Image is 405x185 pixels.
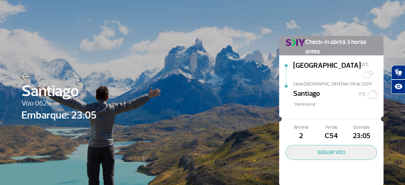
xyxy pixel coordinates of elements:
button: SEGUIR VOO [286,145,377,160]
span: Santiago [22,79,97,103]
span: C54 [316,131,346,142]
span: Portão [316,124,346,131]
span: Estimado [347,124,377,131]
button: Abrir recursos assistivos. [391,79,405,94]
span: Terminal [286,124,316,131]
span: [GEOGRAPHIC_DATA] [293,60,361,81]
span: Check-in abrirá 3 horas antes [305,36,377,56]
div: Plugin de acessibilidade da Hand Talk. [391,65,405,94]
span: 2 [286,131,316,142]
span: *Horáro local [293,101,383,107]
span: Santiago [293,88,320,101]
span: Embarque: 23:05 [22,107,97,123]
img: Muitas nuvens [361,67,374,80]
span: 23:05 [347,131,377,142]
span: Voo 0625 [22,98,97,109]
span: 22°C [361,62,369,67]
button: Abrir tradutor de língua de sinais. [391,65,405,79]
img: Céu limpo [366,88,379,101]
span: 11°C [359,92,366,97]
span: Sai de [GEOGRAPHIC_DATA] Mo/08 às 23:05* [293,81,383,86]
